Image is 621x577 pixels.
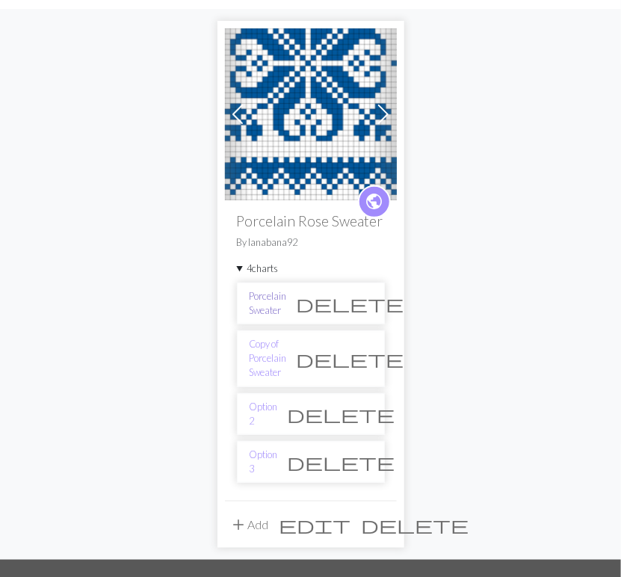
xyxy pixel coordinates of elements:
[250,289,287,318] a: Porcelain Sweater
[362,514,469,535] span: delete
[225,28,397,200] img: Porcelain Sweater
[250,400,278,428] a: Option 2
[279,516,351,534] i: Edit
[297,293,404,314] span: delete
[225,510,274,539] button: Add
[279,514,351,535] span: edit
[230,514,248,535] span: add
[358,185,391,218] a: public
[365,190,383,213] span: public
[297,348,404,369] span: delete
[287,289,414,318] button: Delete chart
[237,262,385,276] summary: 4charts
[225,105,397,120] a: Porcelain Sweater
[365,187,383,217] i: public
[287,345,414,373] button: Delete chart
[278,448,405,476] button: Delete chart
[274,510,356,539] button: Edit
[250,448,278,476] a: Option 3
[288,404,395,425] span: delete
[356,510,475,539] button: Delete
[250,337,287,380] a: Copy of Porcelain Sweater
[288,451,395,472] span: delete
[237,235,385,250] p: By lanabana92
[278,400,405,428] button: Delete chart
[237,212,385,229] h2: Porcelain Rose Sweater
